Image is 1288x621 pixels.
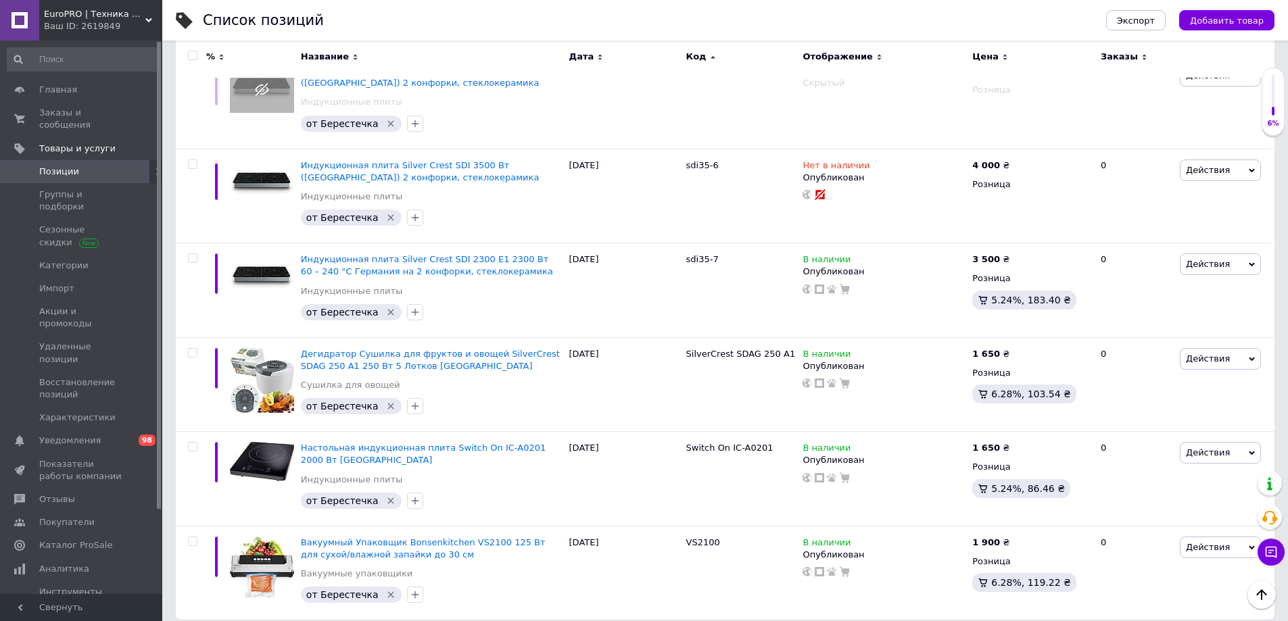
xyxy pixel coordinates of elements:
[972,160,1000,170] b: 4 000
[991,295,1071,305] span: 5.24%, 183.40 ₴
[39,166,79,178] span: Позиции
[39,305,125,330] span: Акции и промокоды
[803,454,965,466] div: Опубликован
[39,224,125,248] span: Сезонные скидки
[306,401,379,412] span: от Берестечка
[972,537,1000,547] b: 1 900
[301,474,403,486] a: Индукционные плиты
[1258,539,1285,566] button: Чат с покупателем
[44,20,162,32] div: Ваш ID: 2619849
[566,337,683,432] div: [DATE]
[991,577,1071,588] span: 6.28%, 119.22 ₴
[301,379,400,391] a: Сушилка для овощей
[972,367,1089,379] div: Розница
[301,443,546,465] span: Настольная индукционная плита Switch On IC-A0201 2000 Вт [GEOGRAPHIC_DATA]
[301,51,349,63] span: Название
[1093,55,1176,149] div: 0
[1190,16,1264,26] span: Добавить товар
[972,461,1089,473] div: Розница
[991,389,1071,399] span: 6.28%, 103.54 ₴
[1093,337,1176,432] div: 0
[385,307,396,318] svg: Удалить метку
[1093,432,1176,526] div: 0
[803,349,851,363] span: В наличии
[301,568,412,580] a: Вакуумные упаковщики
[972,178,1089,191] div: Розница
[39,107,125,131] span: Заказы и сообщения
[972,159,1009,172] div: ₴
[972,51,999,63] span: Цена
[39,539,112,551] span: Каталог ProSale
[230,537,294,598] img: Вакуумный Упаковщик Bonsenkitchen VS2100 125 Вт для сухой/влажной запайки до 30 см
[686,160,719,170] span: sdi35-6
[1186,542,1230,552] span: Действия
[306,212,379,223] span: от Берестечка
[803,266,965,278] div: Опубликован
[1179,10,1274,30] button: Добавить товар
[972,555,1089,568] div: Розница
[803,549,965,561] div: Опубликован
[39,458,125,482] span: Показатели работы компании
[1186,353,1230,364] span: Действия
[686,349,796,359] span: SilverCrest SDAG 250 A1
[385,495,396,506] svg: Удалить метку
[7,47,160,72] input: Поиск
[39,282,74,295] span: Импорт
[803,51,872,63] span: Отображение
[972,537,1009,549] div: ₴
[803,172,965,184] div: Опубликован
[1093,149,1176,243] div: 0
[972,442,1009,454] div: ₴
[991,483,1065,494] span: 5.24%, 86.46 ₴
[230,442,294,481] img: Настольная индукционная плита Switch On IC-A0201 2000 Вт Германия
[306,118,379,129] span: от Берестечка
[566,149,683,243] div: [DATE]
[39,516,95,528] span: Покупатели
[301,349,560,371] a: Дегидратор Сушилка для фруктов и овощей SilverCrest SDAG 250 A1 250 Вт 5 Лотков [GEOGRAPHIC_DATA]
[972,84,1089,96] div: Розница
[972,253,1009,266] div: ₴
[39,412,116,424] span: Характеристики
[972,348,1009,360] div: ₴
[206,51,215,63] span: %
[1093,526,1176,620] div: 0
[1101,51,1138,63] span: Заказы
[566,432,683,526] div: [DATE]
[301,537,546,560] span: Вакуумный Упаковщик Bonsenkitchen VS2100 125 Вт для сухой/влажной запайки до 30 см
[39,376,125,401] span: Восстановление позиций
[972,254,1000,264] b: 3 500
[44,8,145,20] span: EuroPRO | Техника из Европы
[1093,243,1176,338] div: 0
[39,434,101,447] span: Уведомления
[972,443,1000,453] b: 1 650
[203,14,324,28] div: Список позиций
[385,401,396,412] svg: Удалить метку
[566,526,683,620] div: [DATE]
[306,495,379,506] span: от Берестечка
[803,443,851,457] span: В наличии
[686,537,720,547] span: VS2100
[566,243,683,338] div: [DATE]
[39,259,89,272] span: Категории
[803,537,851,551] span: В наличии
[306,307,379,318] span: от Берестечка
[1117,16,1155,26] span: Экспорт
[686,443,773,453] span: Switch On IC-A0201
[230,348,294,413] img: Дегидратор Сушилка для фруктов и овощей SilverCrest SDAG 250 A1 250 Вт 5 Лотков Германия
[39,341,125,365] span: Удаленные позиции
[301,191,403,203] a: Индукционные плиты
[39,143,116,155] span: Товары и услуги
[301,254,553,276] a: Индукционная плита Silver Crest SDI 2300 E1 2300 Вт 60 – 240 °C Германия на 2 конфорки, стеклокер...
[301,160,540,182] a: Индукционная плита Silver Crest SDI 3500 Вт ([GEOGRAPHIC_DATA]) 2 конфорки, стеклокерамика
[230,159,294,207] img: Индукционная плита Silver Crest SDI 3500 Вт (Германия) 2 конфорки, стеклокерамика
[803,77,965,89] div: Скрытый
[1106,10,1166,30] button: Экспорт
[803,360,965,372] div: Опубликован
[230,65,294,113] img: Индукционная плита Silver Crest SDI 3500 Вт (Германия) 2 конфорки, стеклокерамика
[566,55,683,149] div: [DATE]
[803,160,869,174] span: Нет в наличии
[39,493,75,505] span: Отзывы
